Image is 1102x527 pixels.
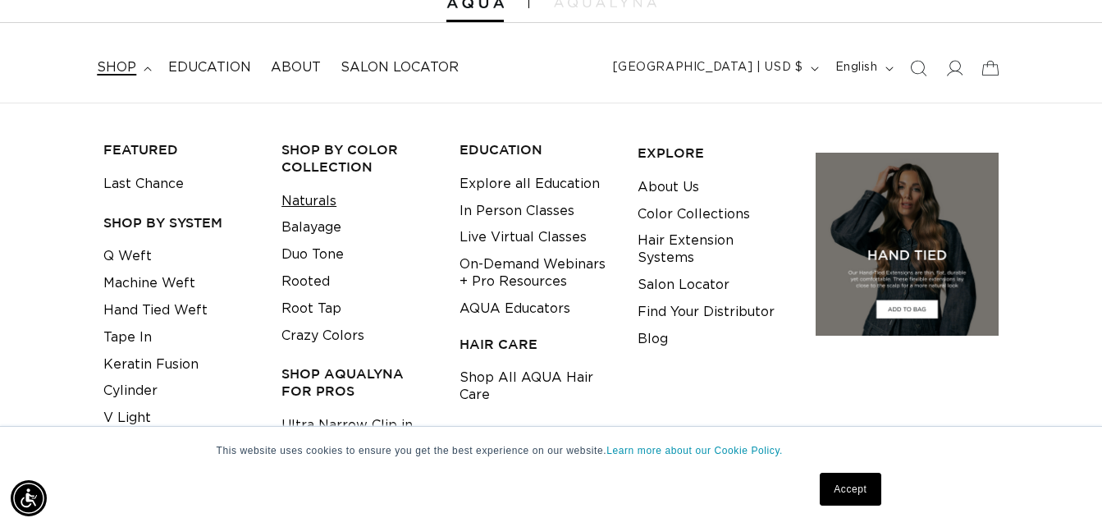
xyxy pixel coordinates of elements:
[606,445,783,456] a: Learn more about our Cookie Policy.
[460,198,574,225] a: In Person Classes
[281,268,330,296] a: Rooted
[460,336,612,353] h3: HAIR CARE
[638,299,775,326] a: Find Your Distributor
[103,243,152,270] a: Q Weft
[460,224,587,251] a: Live Virtual Classes
[103,378,158,405] a: Cylinder
[261,49,331,86] a: About
[1020,448,1102,527] iframe: Chat Widget
[158,49,261,86] a: Education
[638,326,668,353] a: Blog
[460,296,570,323] a: AQUA Educators
[168,59,251,76] span: Education
[11,480,47,516] div: Accessibility Menu
[900,50,936,86] summary: Search
[835,59,878,76] span: English
[638,174,699,201] a: About Us
[271,59,321,76] span: About
[638,201,750,228] a: Color Collections
[281,412,434,456] a: Ultra Narrow Clip in Extensions
[638,227,790,272] a: Hair Extension Systems
[97,59,136,76] span: shop
[281,188,336,215] a: Naturals
[103,214,256,231] h3: SHOP BY SYSTEM
[103,297,208,324] a: Hand Tied Weft
[281,141,434,176] h3: Shop by Color Collection
[281,241,344,268] a: Duo Tone
[460,171,600,198] a: Explore all Education
[613,59,803,76] span: [GEOGRAPHIC_DATA] | USD $
[638,144,790,162] h3: EXPLORE
[281,296,341,323] a: Root Tap
[825,53,900,84] button: English
[331,49,469,86] a: Salon Locator
[103,270,195,297] a: Machine Weft
[103,351,199,378] a: Keratin Fusion
[281,214,341,241] a: Balayage
[341,59,459,76] span: Salon Locator
[820,473,880,506] a: Accept
[460,141,612,158] h3: EDUCATION
[281,323,364,350] a: Crazy Colors
[460,251,612,296] a: On-Demand Webinars + Pro Resources
[87,49,158,86] summary: shop
[638,272,729,299] a: Salon Locator
[281,365,434,400] h3: Shop AquaLyna for Pros
[103,141,256,158] h3: FEATURED
[103,171,184,198] a: Last Chance
[603,53,825,84] button: [GEOGRAPHIC_DATA] | USD $
[217,443,886,458] p: This website uses cookies to ensure you get the best experience on our website.
[103,405,151,432] a: V Light
[460,364,612,409] a: Shop All AQUA Hair Care
[103,324,152,351] a: Tape In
